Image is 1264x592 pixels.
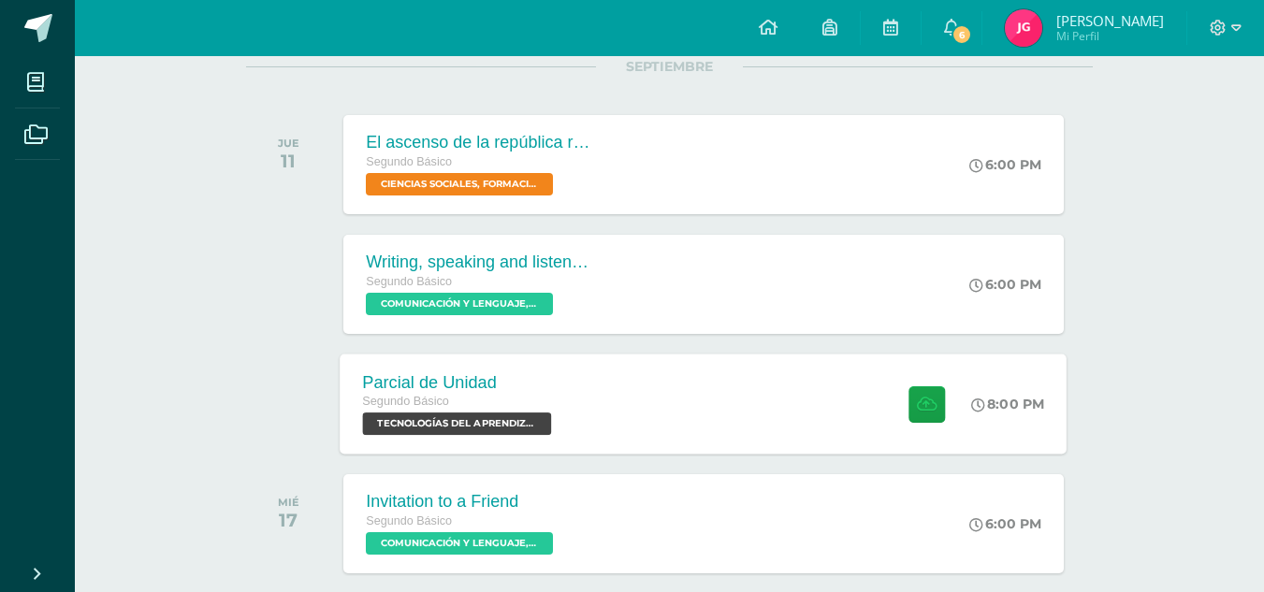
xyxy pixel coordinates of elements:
[366,253,590,272] div: Writing, speaking and listening.
[969,156,1041,173] div: 6:00 PM
[366,275,452,288] span: Segundo Básico
[969,515,1041,532] div: 6:00 PM
[278,496,299,509] div: MIÉ
[366,532,553,555] span: COMUNICACIÓN Y LENGUAJE, IDIOMA EXTRANJERO 'Sección A'
[596,58,743,75] span: SEPTIEMBRE
[278,150,299,172] div: 11
[1005,9,1042,47] img: ad473004637a0967333ac9e738f9cc2d.png
[278,137,299,150] div: JUE
[1056,11,1164,30] span: [PERSON_NAME]
[1056,28,1164,44] span: Mi Perfil
[366,293,553,315] span: COMUNICACIÓN Y LENGUAJE, IDIOMA EXTRANJERO 'Sección A'
[363,395,450,408] span: Segundo Básico
[969,276,1041,293] div: 6:00 PM
[366,133,590,152] div: El ascenso de la república romana
[952,24,972,45] span: 6
[366,173,553,195] span: CIENCIAS SOCIALES, FORMACIÓN CIUDADANA E INTERCULTURALIDAD 'Sección A'
[366,492,558,512] div: Invitation to a Friend
[366,155,452,168] span: Segundo Básico
[972,396,1045,412] div: 8:00 PM
[363,412,552,435] span: TECNOLOGÍAS DEL APRENDIZAJE Y LA COMUNICACIÓN 'Sección A'
[278,509,299,531] div: 17
[363,372,557,392] div: Parcial de Unidad
[366,514,452,527] span: Segundo Básico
